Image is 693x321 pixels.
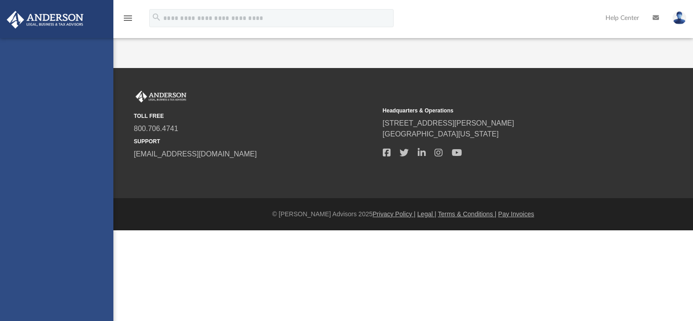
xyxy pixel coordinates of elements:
a: [EMAIL_ADDRESS][DOMAIN_NAME] [134,150,257,158]
small: TOLL FREE [134,112,376,120]
img: User Pic [673,11,686,24]
small: Headquarters & Operations [383,107,625,115]
img: Anderson Advisors Platinum Portal [4,11,86,29]
a: Pay Invoices [498,210,534,218]
a: Terms & Conditions | [438,210,497,218]
div: © [PERSON_NAME] Advisors 2025 [113,209,693,219]
img: Anderson Advisors Platinum Portal [134,91,188,102]
a: [STREET_ADDRESS][PERSON_NAME] [383,119,514,127]
a: menu [122,17,133,24]
a: [GEOGRAPHIC_DATA][US_STATE] [383,130,499,138]
small: SUPPORT [134,137,376,146]
a: 800.706.4741 [134,125,178,132]
i: menu [122,13,133,24]
a: Privacy Policy | [373,210,416,218]
i: search [151,12,161,22]
a: Legal | [417,210,436,218]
